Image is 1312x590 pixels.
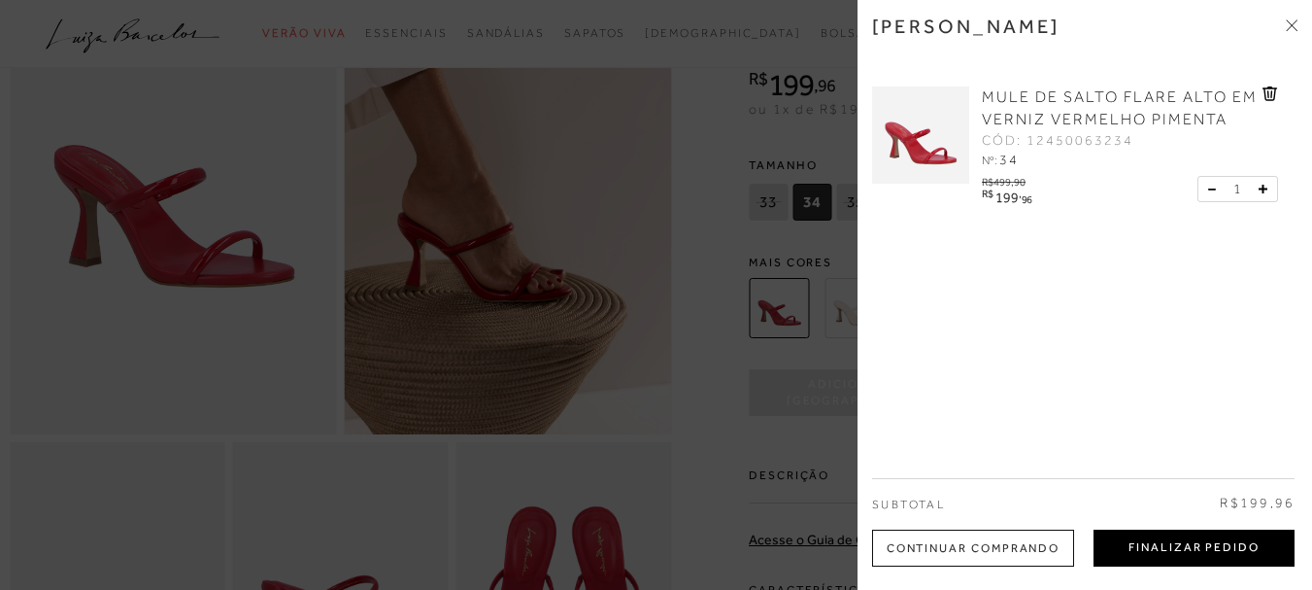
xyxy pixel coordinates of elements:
h3: [PERSON_NAME] [872,15,1060,38]
span: Subtotal [872,498,945,511]
a: MULE DE SALTO FLARE ALTO EM VERNIZ VERMELHO PIMENTA [982,87,1258,131]
span: 34 [999,152,1019,167]
i: R$ [982,189,992,199]
div: R$499,90 [982,171,1035,188]
button: Finalizar Pedido [1093,530,1295,567]
span: CÓD: 12450063234 [982,131,1133,151]
span: 96 [1022,193,1032,205]
span: 1 [1233,179,1241,199]
i: , [1019,189,1032,199]
span: 199 [995,190,1019,205]
div: Continuar Comprando [872,530,1074,567]
img: MULE DE SALTO FLARE ALTO EM VERNIZ VERMELHO PIMENTA [872,87,969,184]
span: R$199,96 [1220,494,1295,513]
span: Nº: [982,154,997,167]
span: MULE DE SALTO FLARE ALTO EM VERNIZ VERMELHO PIMENTA [982,88,1258,128]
